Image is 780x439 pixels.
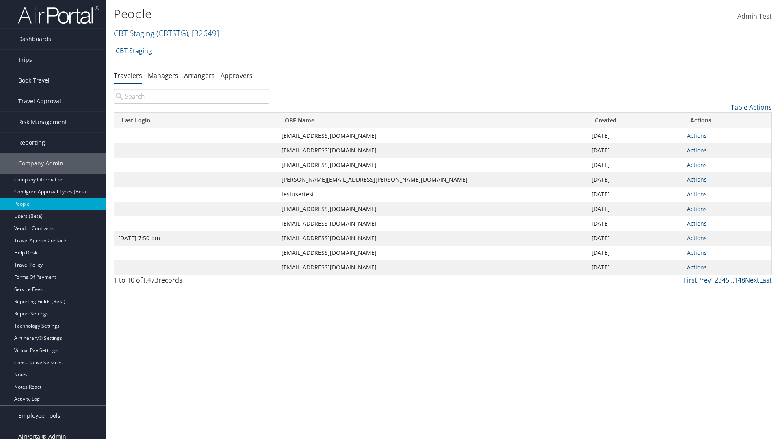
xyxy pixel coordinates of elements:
a: Last [759,276,772,285]
td: [EMAIL_ADDRESS][DOMAIN_NAME] [277,202,587,216]
td: [DATE] [587,246,683,260]
a: Actions [687,176,707,183]
td: [EMAIL_ADDRESS][DOMAIN_NAME] [277,231,587,246]
td: [DATE] [587,172,683,187]
td: [EMAIL_ADDRESS][DOMAIN_NAME] [277,143,587,158]
a: Table Actions [731,103,772,112]
span: Travel Approval [18,91,61,111]
td: testusertest [277,187,587,202]
a: Actions [687,190,707,198]
td: [DATE] 7:50 pm [114,231,277,246]
span: … [729,276,734,285]
td: [DATE] [587,187,683,202]
th: Last Login: activate to sort column ascending [114,113,277,128]
td: [EMAIL_ADDRESS][DOMAIN_NAME] [277,128,587,143]
h1: People [114,5,552,22]
td: [PERSON_NAME][EMAIL_ADDRESS][PERSON_NAME][DOMAIN_NAME] [277,172,587,187]
td: [DATE] [587,158,683,172]
a: Actions [687,146,707,154]
a: Admin Test [737,4,772,29]
span: Company Admin [18,153,63,174]
a: 5 [726,276,729,285]
a: CBT Staging [114,28,219,39]
td: [DATE] [587,128,683,143]
input: Search [114,89,269,104]
div: 1 to 10 of records [114,275,269,289]
span: Employee Tools [18,406,61,426]
span: Book Travel [18,70,50,91]
span: ( CBTSTG ) [156,28,188,39]
td: [EMAIL_ADDRESS][DOMAIN_NAME] [277,216,587,231]
td: [EMAIL_ADDRESS][DOMAIN_NAME] [277,158,587,172]
th: OBE Name: activate to sort column ascending [277,113,587,128]
a: Managers [148,71,178,80]
span: Risk Management [18,112,67,132]
span: 1,473 [142,276,158,285]
a: 3 [718,276,722,285]
a: Travelers [114,71,142,80]
a: Actions [687,205,707,213]
a: First [684,276,697,285]
span: Dashboards [18,29,51,49]
a: Actions [687,161,707,169]
td: [EMAIL_ADDRESS][DOMAIN_NAME] [277,246,587,260]
a: 148 [734,276,745,285]
td: [DATE] [587,143,683,158]
img: airportal-logo.png [18,5,99,24]
td: [DATE] [587,216,683,231]
a: Approvers [221,71,253,80]
a: 4 [722,276,726,285]
a: Actions [687,263,707,271]
a: Actions [687,234,707,242]
a: 1 [711,276,715,285]
a: 2 [715,276,718,285]
a: Prev [697,276,711,285]
td: [DATE] [587,202,683,216]
td: [EMAIL_ADDRESS][DOMAIN_NAME] [277,260,587,275]
a: Actions [687,249,707,256]
span: , [ 32649 ] [188,28,219,39]
td: [DATE] [587,231,683,246]
a: Next [745,276,759,285]
span: Reporting [18,133,45,153]
td: [DATE] [587,260,683,275]
a: Actions [687,219,707,227]
a: Arrangers [184,71,215,80]
span: Trips [18,50,32,70]
span: Admin Test [737,12,772,21]
th: Actions [683,113,771,128]
th: Created: activate to sort column ascending [587,113,683,128]
a: CBT Staging [116,43,152,59]
a: Actions [687,132,707,139]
